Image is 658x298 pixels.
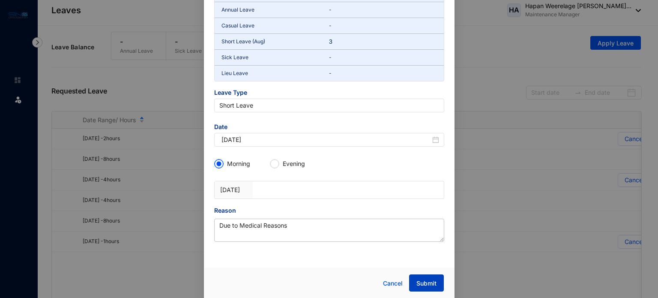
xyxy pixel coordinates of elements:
p: [DATE] [220,186,247,194]
p: Annual Leave [221,6,329,14]
span: Leave Type [214,88,444,99]
input: Start Date [221,135,431,144]
button: Submit [409,274,444,292]
textarea: Reason [214,219,444,242]
span: Date [214,123,444,133]
p: - [329,21,437,30]
p: - [329,6,437,14]
button: Cancel [377,275,409,292]
p: Lieu Leave [221,69,329,78]
label: Reason [214,206,242,215]
span: Cancel [383,279,403,288]
span: Short Leave [219,99,439,112]
p: Evening [283,160,305,168]
p: Casual Leave [221,21,329,30]
p: Short Leave (Aug) [221,37,329,46]
p: Sick Leave [221,53,329,62]
p: - [329,69,437,78]
div: 3 [329,37,365,46]
span: Submit [416,279,437,288]
p: Morning [227,160,250,168]
p: - [329,53,437,62]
